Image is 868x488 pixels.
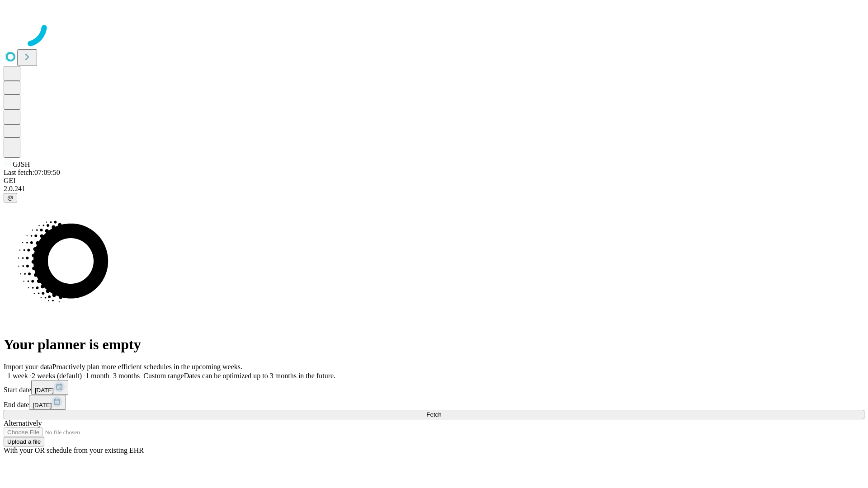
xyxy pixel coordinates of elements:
[4,410,864,419] button: Fetch
[143,372,184,380] span: Custom range
[85,372,109,380] span: 1 month
[113,372,140,380] span: 3 months
[4,437,44,446] button: Upload a file
[4,185,864,193] div: 2.0.241
[184,372,335,380] span: Dates can be optimized up to 3 months in the future.
[4,177,864,185] div: GEI
[35,387,54,394] span: [DATE]
[426,411,441,418] span: Fetch
[4,193,17,202] button: @
[29,395,66,410] button: [DATE]
[4,336,864,353] h1: Your planner is empty
[52,363,242,371] span: Proactively plan more efficient schedules in the upcoming weeks.
[4,169,60,176] span: Last fetch: 07:09:50
[4,380,864,395] div: Start date
[32,372,82,380] span: 2 weeks (default)
[7,194,14,201] span: @
[7,372,28,380] span: 1 week
[33,402,52,408] span: [DATE]
[4,395,864,410] div: End date
[31,380,68,395] button: [DATE]
[13,160,30,168] span: GJSH
[4,419,42,427] span: Alternatively
[4,363,52,371] span: Import your data
[4,446,144,454] span: With your OR schedule from your existing EHR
